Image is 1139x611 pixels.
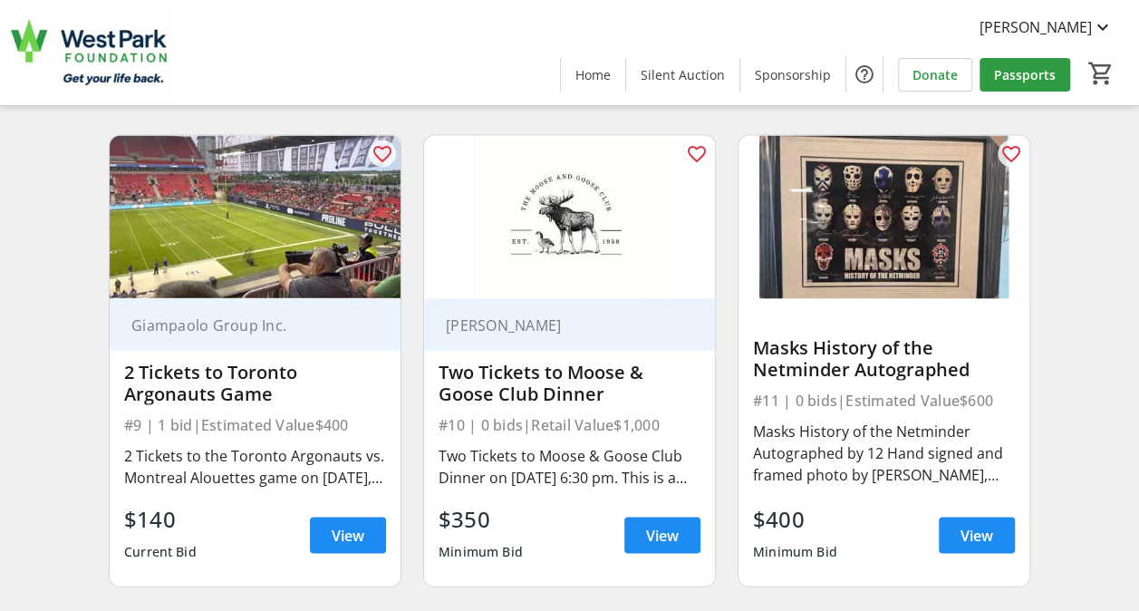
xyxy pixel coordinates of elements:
span: Donate [912,65,958,84]
div: Giampaolo Group Inc. [124,315,364,334]
mat-icon: favorite_outline [686,142,708,164]
div: #10 | 0 bids | Retail Value $1,000 [439,412,700,437]
a: Home [561,58,625,92]
img: 2 Tickets to Toronto Argonauts Game [110,135,401,299]
a: Sponsorship [740,58,845,92]
a: Donate [898,58,972,92]
a: Passports [980,58,1070,92]
div: Minimum Bid [753,535,837,567]
span: Home [575,65,611,84]
div: $400 [753,502,837,535]
a: View [310,517,386,553]
img: Two Tickets to Moose & Goose Club Dinner [424,135,715,299]
div: #11 | 0 bids | Estimated Value $600 [753,387,1015,412]
mat-icon: favorite_outline [372,142,393,164]
span: [PERSON_NAME] [980,16,1092,38]
div: $140 [124,502,197,535]
div: Minimum Bid [439,535,523,567]
span: Passports [994,65,1056,84]
span: Sponsorship [755,65,831,84]
a: Silent Auction [626,58,739,92]
mat-icon: favorite_outline [1000,142,1022,164]
div: $350 [439,502,523,535]
div: Current Bid [124,535,197,567]
div: Masks History of the Netminder Autographed by 12 Hand signed and framed photo by [PERSON_NAME], [... [753,420,1015,485]
div: #9 | 1 bid | Estimated Value $400 [124,412,386,437]
span: View [332,524,364,546]
div: 2 Tickets to the Toronto Argonauts vs. Montreal Alouettes game on [DATE], in the [GEOGRAPHIC_DATA... [124,444,386,488]
span: View [646,524,679,546]
a: View [939,517,1015,553]
div: Two Tickets to Moose & Goose Club Dinner [439,361,700,404]
div: Masks History of the Netminder Autographed [753,336,1015,380]
span: Silent Auction [641,65,725,84]
img: West Park Healthcare Centre Foundation's Logo [11,7,172,98]
span: View [960,524,993,546]
button: [PERSON_NAME] [965,13,1128,42]
div: Two Tickets to Moose & Goose Club Dinner on [DATE] 6:30 pm. This is a Black Tie, Gentleman’s Dinn... [439,444,700,488]
div: [PERSON_NAME] [439,315,679,334]
button: Cart [1085,57,1117,90]
div: 2 Tickets to Toronto Argonauts Game [124,361,386,404]
img: Masks History of the Netminder Autographed [738,135,1029,299]
a: View [624,517,700,553]
button: Help [846,56,883,92]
